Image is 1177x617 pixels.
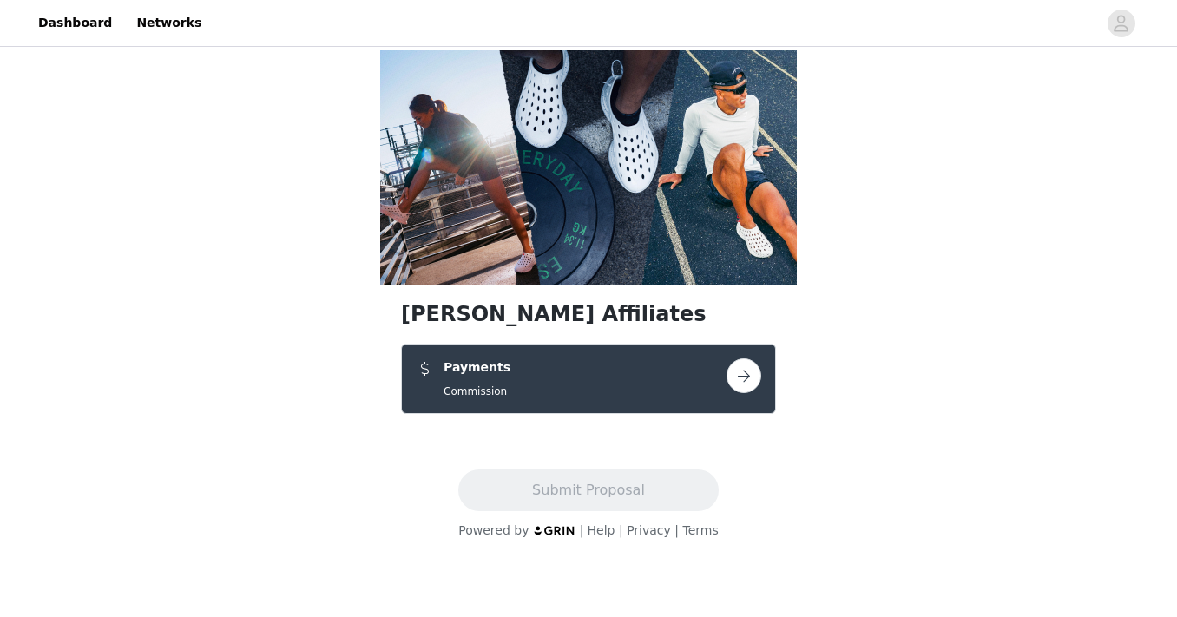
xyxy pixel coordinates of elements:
[588,523,615,537] a: Help
[458,469,718,511] button: Submit Proposal
[28,3,122,43] a: Dashboard
[580,523,584,537] span: |
[619,523,623,537] span: |
[533,525,576,536] img: logo
[380,50,797,285] img: campaign image
[401,344,776,414] div: Payments
[674,523,679,537] span: |
[401,299,776,330] h1: [PERSON_NAME] Affiliates
[1113,10,1129,37] div: avatar
[458,523,529,537] span: Powered by
[444,358,510,377] h4: Payments
[126,3,212,43] a: Networks
[682,523,718,537] a: Terms
[627,523,671,537] a: Privacy
[444,384,510,399] h5: Commission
